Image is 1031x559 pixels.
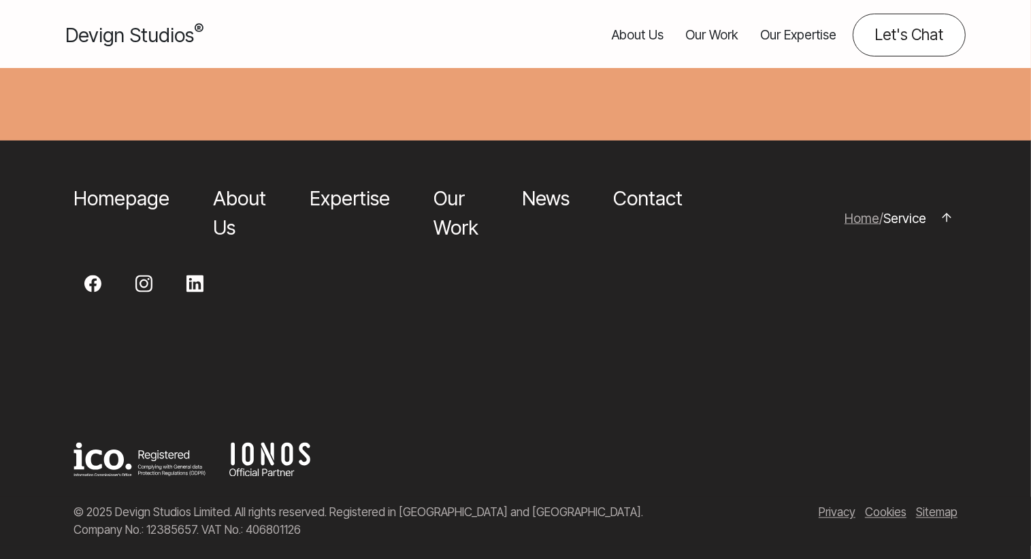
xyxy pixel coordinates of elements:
a: About Us [612,14,664,56]
a: Our Expertise [760,14,836,56]
a: Devign Studios® Homepage [65,20,203,50]
sup: ® [194,20,203,38]
a: Contact us about your project [853,14,966,56]
a: Our Work [685,14,738,56]
span: Devign Studios [65,23,203,47]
